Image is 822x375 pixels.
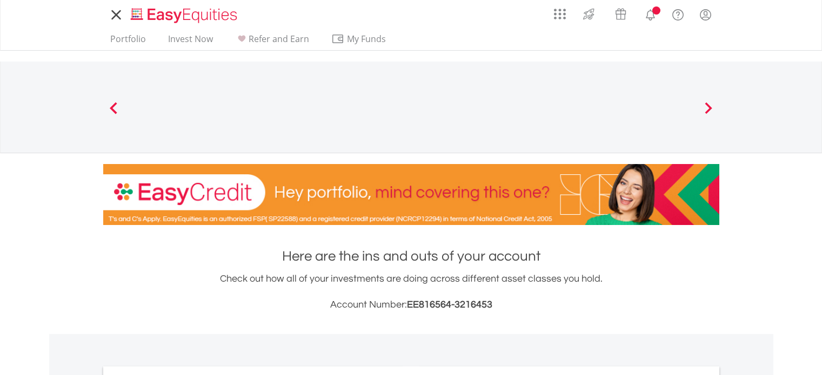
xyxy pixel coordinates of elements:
a: Invest Now [164,33,217,50]
a: My Profile [692,3,719,26]
img: grid-menu-icon.svg [554,8,566,20]
a: AppsGrid [547,3,573,20]
img: thrive-v2.svg [580,5,598,23]
a: FAQ's and Support [664,3,692,24]
a: Vouchers [605,3,637,23]
a: Portfolio [106,33,150,50]
a: Notifications [637,3,664,24]
img: EasyCredit Promotion Banner [103,164,719,225]
span: EE816564-3216453 [407,299,492,310]
span: My Funds [331,32,402,46]
span: Refer and Earn [249,33,309,45]
h3: Account Number: [103,297,719,312]
div: Check out how all of your investments are doing across different asset classes you hold. [103,271,719,312]
img: EasyEquities_Logo.png [129,6,242,24]
a: Refer and Earn [231,33,313,50]
img: vouchers-v2.svg [612,5,630,23]
a: Home page [126,3,242,24]
h1: Here are the ins and outs of your account [103,247,719,266]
